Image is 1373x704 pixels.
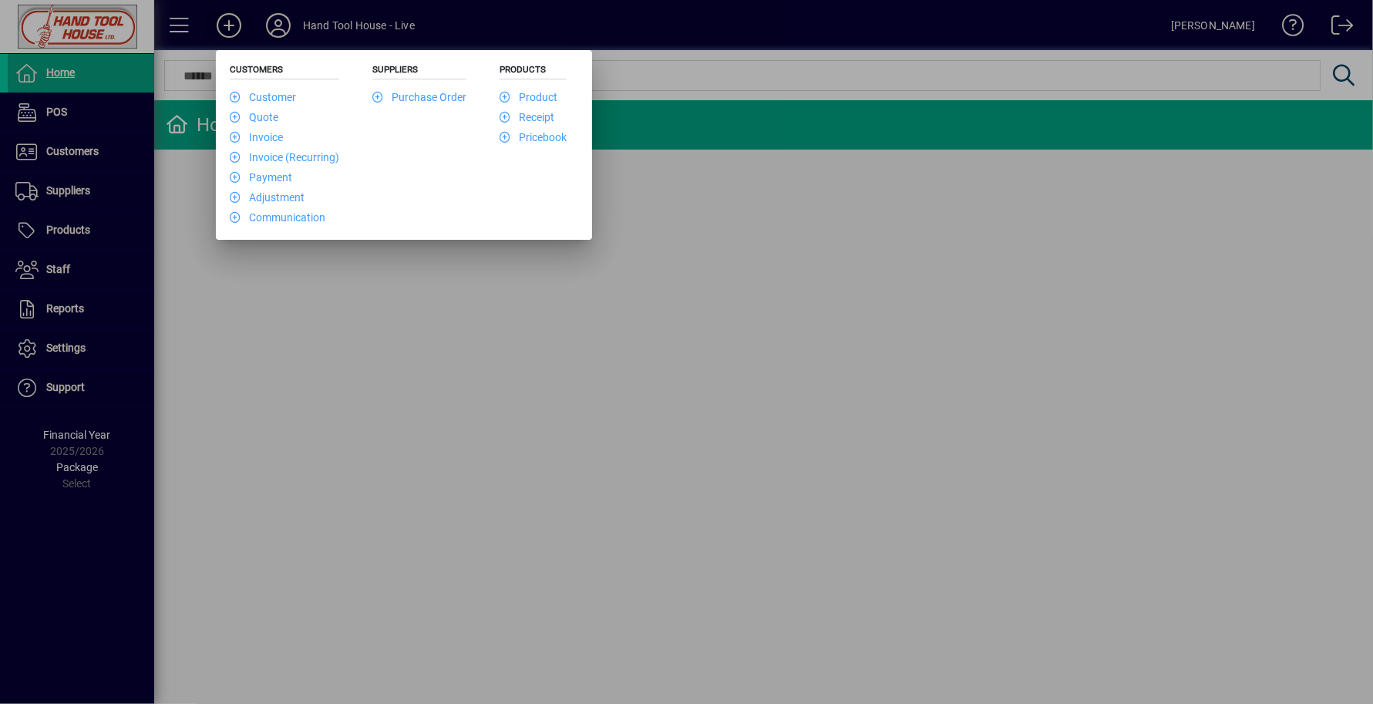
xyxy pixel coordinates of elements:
[500,131,567,143] a: Pricebook
[500,91,557,103] a: Product
[230,64,339,79] h5: Customers
[230,91,296,103] a: Customer
[230,171,292,184] a: Payment
[500,64,567,79] h5: Products
[500,111,554,123] a: Receipt
[230,111,278,123] a: Quote
[230,211,325,224] a: Communication
[230,131,283,143] a: Invoice
[372,91,466,103] a: Purchase Order
[230,151,339,163] a: Invoice (Recurring)
[230,191,305,204] a: Adjustment
[372,64,466,79] h5: Suppliers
